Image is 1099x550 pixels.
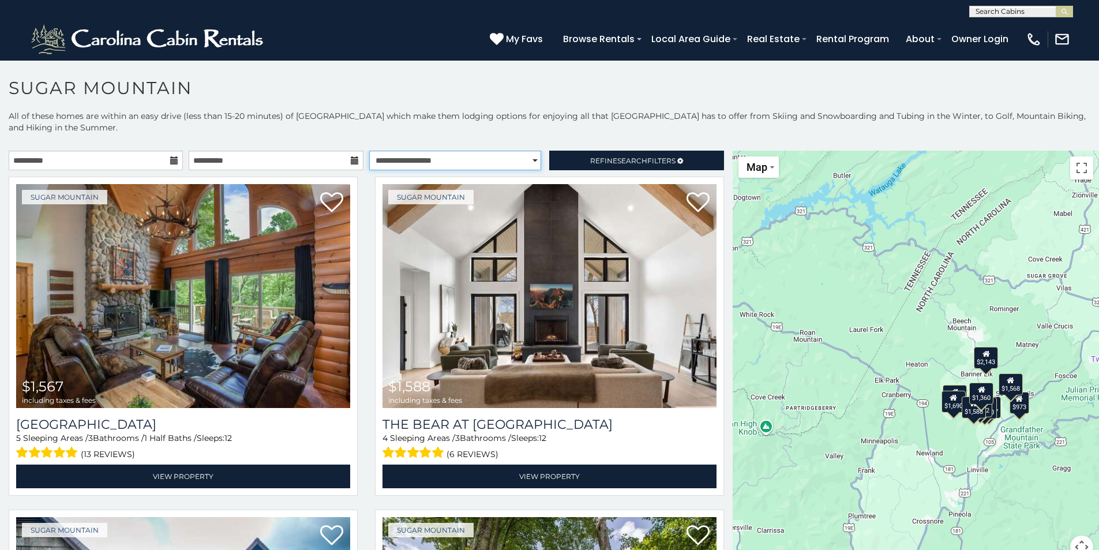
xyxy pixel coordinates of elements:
span: including taxes & fees [22,396,96,404]
span: 3 [88,433,93,443]
span: Refine Filters [590,156,676,165]
a: View Property [16,465,350,488]
h3: Grouse Moor Lodge [16,417,350,432]
div: $2,830 [973,397,997,419]
a: Sugar Mountain [388,190,474,204]
span: 12 [539,433,546,443]
a: Sugar Mountain [388,523,474,537]
a: Sugar Mountain [22,190,107,204]
div: $1,568 [999,373,1023,395]
a: My Favs [490,32,546,47]
span: (13 reviews) [81,447,135,462]
button: Change map style [738,156,779,178]
a: Grouse Moor Lodge $1,567 including taxes & fees [16,184,350,408]
a: About [900,29,940,49]
a: Rental Program [811,29,895,49]
div: Sleeping Areas / Bathrooms / Sleeps: [16,432,350,462]
div: $1,690 [942,390,966,412]
span: (6 reviews) [447,447,498,462]
a: Add to favorites [320,191,343,215]
div: $2,143 [974,346,999,368]
img: phone-regular-white.png [1026,31,1042,47]
a: Owner Login [946,29,1014,49]
div: $1,588 [962,396,986,418]
img: The Bear At Sugar Mountain [382,184,717,408]
div: $1,882 [969,395,993,417]
span: 1 Half Baths / [144,433,197,443]
div: $1,352 [943,384,967,406]
div: Sleeping Areas / Bathrooms / Sleeps: [382,432,717,462]
span: Map [747,161,767,173]
span: My Favs [506,32,543,46]
a: Local Area Guide [646,29,736,49]
h3: The Bear At Sugar Mountain [382,417,717,432]
a: [GEOGRAPHIC_DATA] [16,417,350,432]
div: $1,360 [969,383,993,405]
img: mail-regular-white.png [1054,31,1070,47]
a: Add to favorites [687,524,710,548]
div: $973 [1010,391,1029,413]
a: View Property [382,465,717,488]
span: 5 [16,433,21,443]
span: 12 [224,433,232,443]
a: Real Estate [741,29,805,49]
a: The Bear At [GEOGRAPHIC_DATA] [382,417,717,432]
span: 4 [382,433,388,443]
a: Sugar Mountain [22,523,107,537]
span: including taxes & fees [388,396,462,404]
span: $1,567 [22,378,63,395]
a: Browse Rentals [557,29,640,49]
a: RefineSearchFilters [549,151,723,170]
a: The Bear At Sugar Mountain $1,588 including taxes & fees [382,184,717,408]
img: Grouse Moor Lodge [16,184,350,408]
span: 3 [455,433,460,443]
img: White-1-2.png [29,22,268,57]
span: $1,588 [388,378,430,395]
a: Add to favorites [320,524,343,548]
a: Add to favorites [687,191,710,215]
button: Toggle fullscreen view [1070,156,1093,179]
span: Search [617,156,647,165]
